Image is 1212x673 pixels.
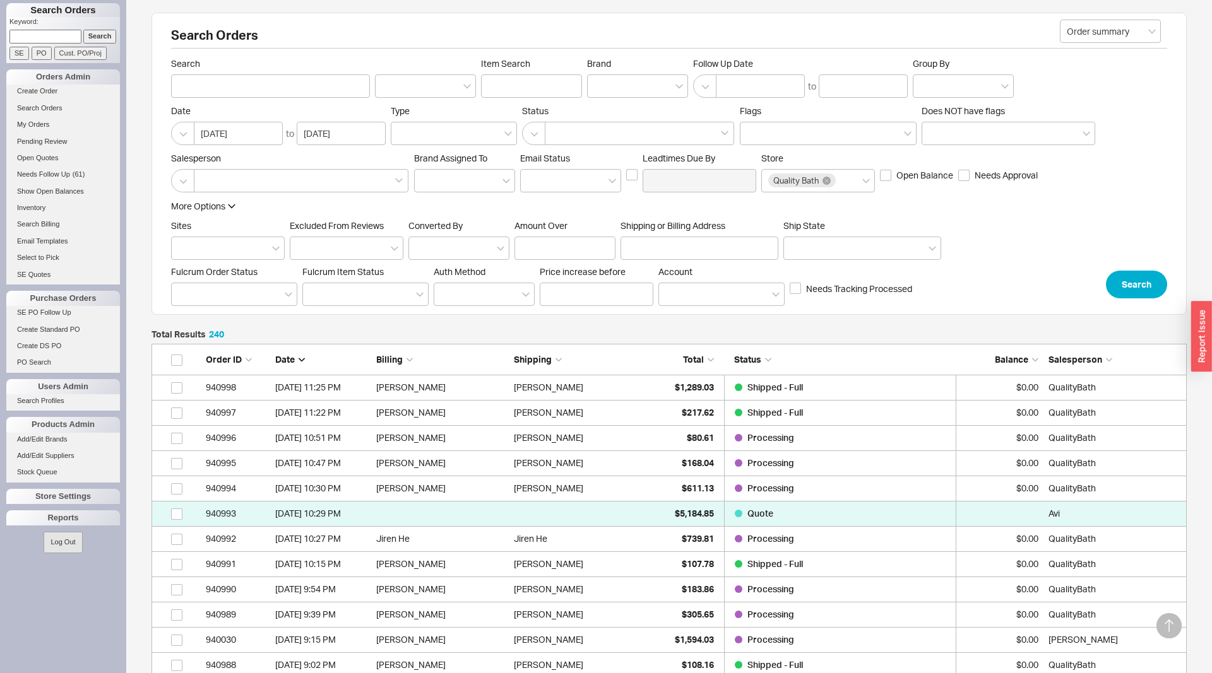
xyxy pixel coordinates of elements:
[171,220,191,231] span: Sites
[621,237,778,260] input: Shipping or Billing Address
[171,200,225,213] div: More Options
[9,17,120,30] p: Keyword:
[687,432,714,443] span: $80.61
[682,483,714,493] span: $611.13
[275,476,370,501] div: 9/18/25 10:30 PM
[275,354,295,365] span: Date
[682,457,714,468] span: $168.04
[32,47,52,60] input: PO
[206,425,269,450] div: 940996
[151,527,1187,552] a: 940992[DATE] 10:27 PMJiren HeJiren He$739.81Processing $0.00QualityBath
[206,551,269,576] div: 940991
[514,354,552,365] span: Shipping
[880,170,891,181] input: Open Balance
[275,602,370,627] div: 9/18/25 9:39 PM
[929,126,937,141] input: Does NOT have flags
[1049,425,1180,450] div: QualityBath
[6,379,120,394] div: Users Admin
[209,329,224,339] span: 240
[522,105,735,117] span: Status
[1106,271,1167,298] button: Search
[275,551,370,576] div: 9/18/25 10:15 PM
[1060,20,1161,43] input: Select...
[6,201,120,214] a: Inventory
[747,634,794,645] span: Processing
[609,178,616,184] svg: open menu
[806,283,912,295] span: Needs Tracking Processed
[206,450,269,476] div: 940995
[481,74,582,98] input: Item Search
[747,533,794,544] span: Processing
[275,627,370,652] div: 9/18/25 9:15 PM
[747,483,794,493] span: Processing
[6,118,120,131] a: My Orders
[963,602,1038,627] div: $0.00
[6,306,120,319] a: SE PO Follow Up
[376,576,508,602] div: [PERSON_NAME]
[275,526,370,551] div: 9/18/25 10:27 PM
[481,58,582,69] span: Item Search
[6,339,120,353] a: Create DS PO
[391,105,410,116] span: Type
[1049,576,1180,602] div: QualityBath
[514,602,583,627] div: [PERSON_NAME]
[6,291,120,306] div: Purchase Orders
[206,353,269,366] div: Order ID
[408,220,463,231] span: Converted By
[1049,400,1180,425] div: QualityBath
[275,501,370,526] div: 9/18/25 10:29 PM
[1049,526,1180,551] div: QualityBath
[1049,501,1180,526] div: Avi
[6,102,120,115] a: Search Orders
[6,417,120,432] div: Products Admin
[1049,627,1180,652] div: Josh
[151,577,1187,602] a: 940990[DATE] 9:54 PM[PERSON_NAME][PERSON_NAME]$183.86Processing $0.00QualityBath
[514,425,583,450] div: [PERSON_NAME]
[747,126,756,141] input: Flags
[376,476,508,501] div: [PERSON_NAME]
[1049,602,1180,627] div: QualityBath
[963,526,1038,551] div: $0.00
[922,105,1005,116] span: Does NOT have flags
[171,29,1167,49] h2: Search Orders
[682,583,714,594] span: $183.86
[6,85,120,98] a: Create Order
[747,457,794,468] span: Processing
[6,185,120,198] a: Show Open Balances
[6,218,120,231] a: Search Billing
[896,169,953,182] span: Open Balance
[658,266,692,277] span: Account
[497,246,504,251] svg: open menu
[514,627,583,652] div: [PERSON_NAME]
[514,476,583,501] div: [PERSON_NAME]
[682,609,714,619] span: $305.65
[17,170,70,178] span: Needs Follow Up
[302,266,384,277] span: Fulcrum Item Status
[514,551,583,576] div: [PERSON_NAME]
[434,266,485,277] span: Auth Method
[151,401,1187,426] a: 940997[DATE] 11:22 PM[PERSON_NAME][PERSON_NAME]$217.62Shipped - Full $0.00QualityBath
[747,508,773,518] span: Quote
[275,576,370,602] div: 9/18/25 9:54 PM
[963,551,1038,576] div: $0.00
[963,476,1038,501] div: $0.00
[6,3,120,17] h1: Search Orders
[514,375,583,400] div: [PERSON_NAME]
[651,353,714,366] div: Total
[1049,354,1102,365] span: Salesperson
[1001,84,1009,89] svg: open menu
[6,449,120,462] a: Add/Edit Suppliers
[675,634,714,645] span: $1,594.03
[44,532,82,553] button: Log Out
[376,400,508,425] div: [PERSON_NAME]
[747,432,794,443] span: Processing
[1049,375,1180,400] div: QualityBath
[9,47,29,60] input: SE
[963,450,1038,476] div: $0.00
[206,400,269,425] div: 940997
[740,105,761,116] span: Flags
[1049,551,1180,576] div: QualityBath
[514,526,547,551] div: Jiren He
[376,354,403,365] span: Billing
[594,79,603,93] input: Brand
